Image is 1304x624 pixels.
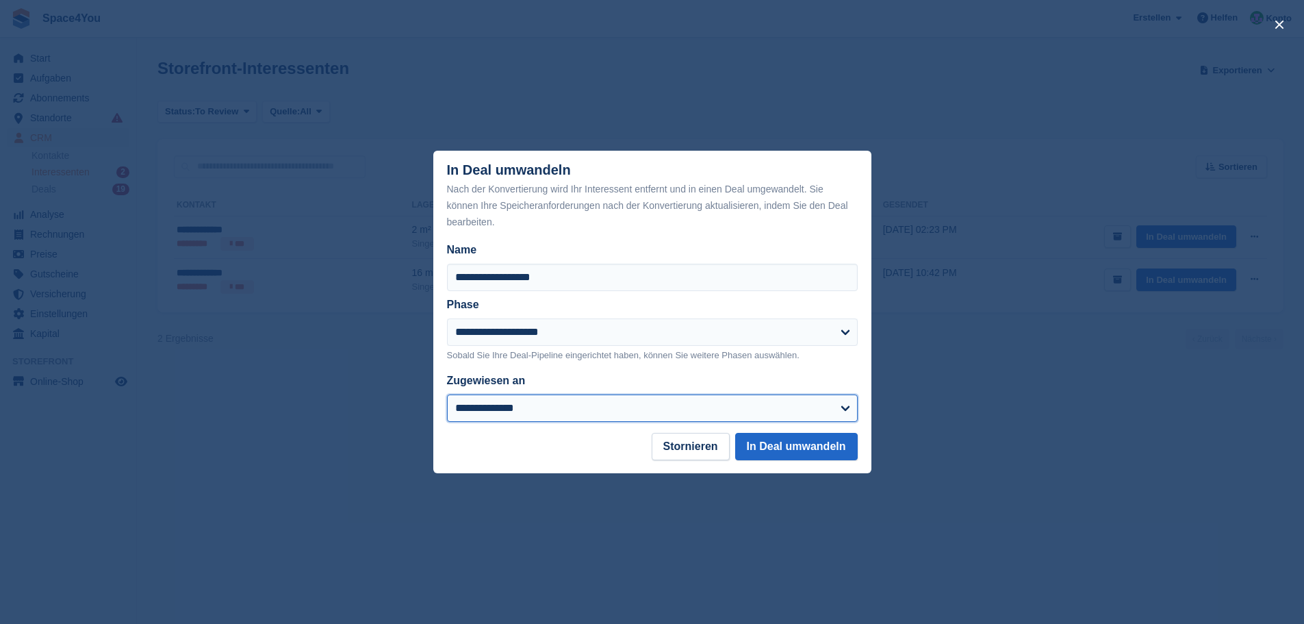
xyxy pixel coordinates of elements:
[735,433,858,460] button: In Deal umwandeln
[447,299,479,310] label: Phase
[1268,14,1290,36] button: close
[447,349,858,362] p: Sobald Sie Ihre Deal-Pipeline eingerichtet haben, können Sie weitere Phasen auswählen.
[447,242,858,258] label: Name
[447,375,526,386] label: Zugewiesen an
[447,181,858,230] div: Nach der Konvertierung wird Ihr Interessent entfernt und in einen Deal umgewandelt. Sie können Ih...
[447,162,858,230] div: In Deal umwandeln
[652,433,730,460] button: Stornieren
